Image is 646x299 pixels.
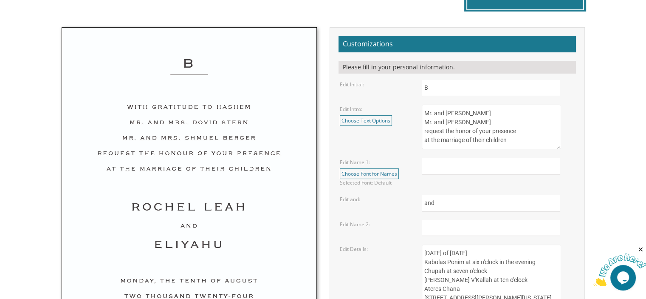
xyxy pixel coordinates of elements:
[340,81,364,88] label: Edit Initial:
[340,115,392,126] a: Choose Text Options
[340,245,368,253] label: Edit Details:
[339,61,576,74] div: Please fill in your personal information.
[340,196,360,203] label: Edit and:
[422,105,560,149] textarea: Mr. and [PERSON_NAME] Mr. and [PERSON_NAME] request the honor of your presence at the marriage of...
[339,36,576,52] h2: Customizations
[340,179,409,186] div: Selected Font: Default
[340,168,399,179] a: Choose Font for Names
[340,105,362,113] label: Edit Intro:
[593,246,646,286] iframe: chat widget
[340,221,370,228] label: Edit Name 2:
[340,159,370,166] label: Edit Name 1:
